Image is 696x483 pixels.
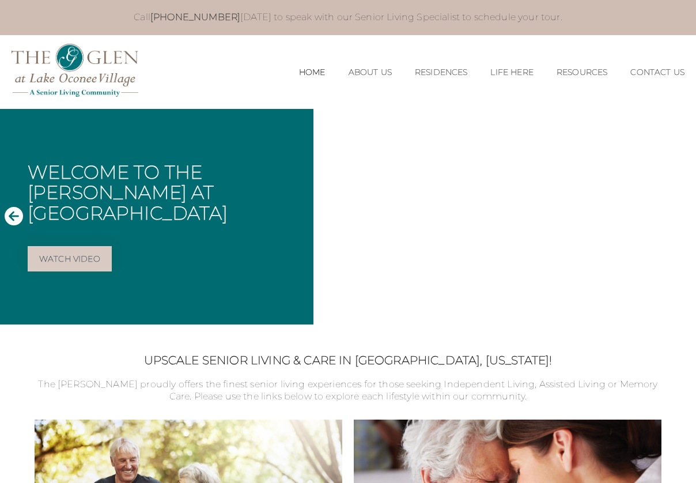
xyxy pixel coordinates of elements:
[415,67,468,77] a: Residences
[12,44,138,97] img: The Glen Lake Oconee Home
[35,379,661,403] p: The [PERSON_NAME] proudly offers the finest senior living experiences for those seeking Independe...
[313,109,696,324] iframe: Embedded Vimeo Video
[5,206,23,228] button: Previous Slide
[35,353,661,367] h2: Upscale Senior Living & Care in [GEOGRAPHIC_DATA], [US_STATE]!
[557,67,607,77] a: Resources
[673,206,691,228] button: Next Slide
[490,67,533,77] a: Life Here
[28,162,304,223] h1: Welcome to The [PERSON_NAME] at [GEOGRAPHIC_DATA]
[150,12,240,22] a: [PHONE_NUMBER]
[349,67,392,77] a: About Us
[299,67,326,77] a: Home
[28,246,112,271] a: Watch Video
[46,12,649,24] p: Call [DATE] to speak with our Senior Living Specialist to schedule your tour.
[630,67,684,77] a: Contact Us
